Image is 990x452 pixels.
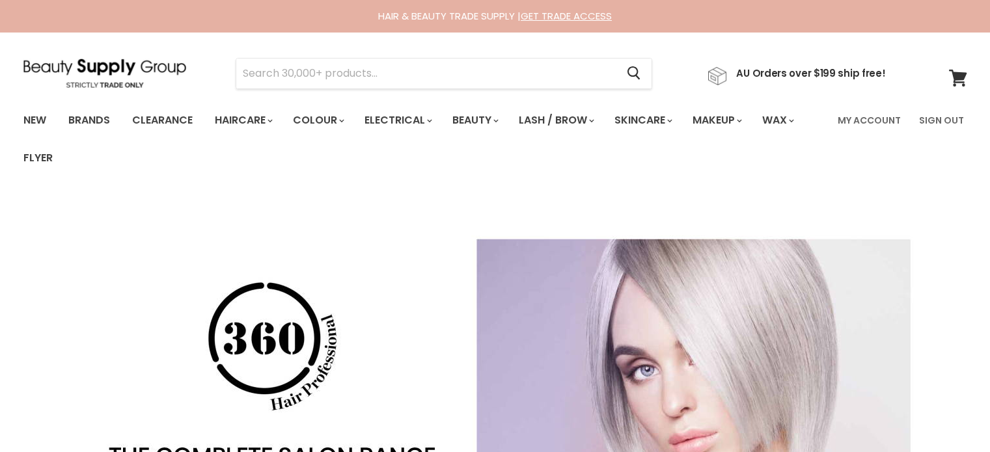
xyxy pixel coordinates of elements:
a: Electrical [355,107,440,134]
a: Beauty [443,107,506,134]
a: Lash / Brow [509,107,602,134]
ul: Main menu [14,101,830,177]
div: HAIR & BEAUTY TRADE SUPPLY | [7,10,983,23]
button: Search [617,59,652,88]
a: Flyer [14,144,62,172]
a: My Account [830,107,909,134]
a: Sign Out [911,107,972,134]
form: Product [236,58,652,89]
a: Skincare [605,107,680,134]
input: Search [236,59,617,88]
iframe: Gorgias live chat messenger [925,391,977,439]
a: Brands [59,107,120,134]
a: Haircare [205,107,281,134]
a: Wax [752,107,802,134]
a: New [14,107,56,134]
a: Makeup [683,107,750,134]
a: Clearance [122,107,202,134]
a: GET TRADE ACCESS [521,9,612,23]
a: Colour [283,107,352,134]
nav: Main [7,101,983,177]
